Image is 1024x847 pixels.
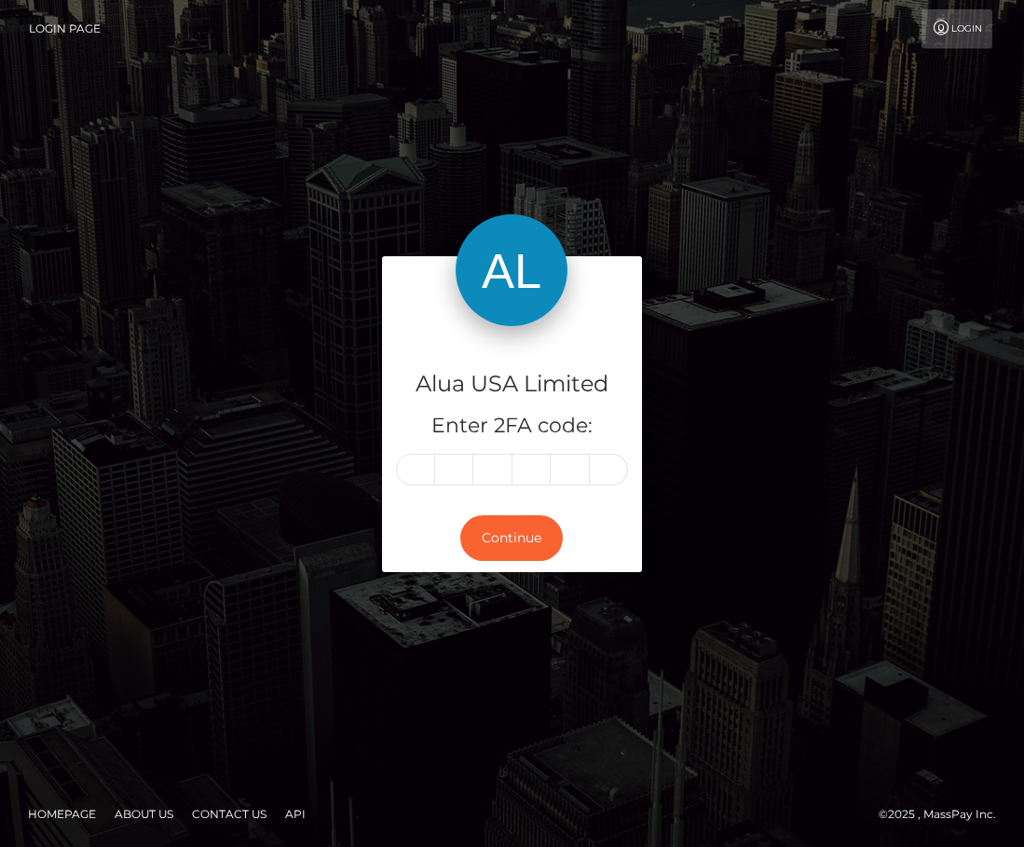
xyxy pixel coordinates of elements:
a: Contact Us [184,799,274,828]
a: Login Page [29,9,101,48]
h4: Alua USA Limited [396,368,629,401]
img: Alua USA Limited [456,214,567,326]
a: Homepage [20,799,103,828]
a: Login [922,9,992,48]
a: About Us [107,799,181,828]
button: Continue [460,515,563,561]
a: API [278,799,313,828]
div: © 2025 , MassPay Inc. [879,804,1010,825]
h5: Enter 2FA code: [396,412,629,441]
